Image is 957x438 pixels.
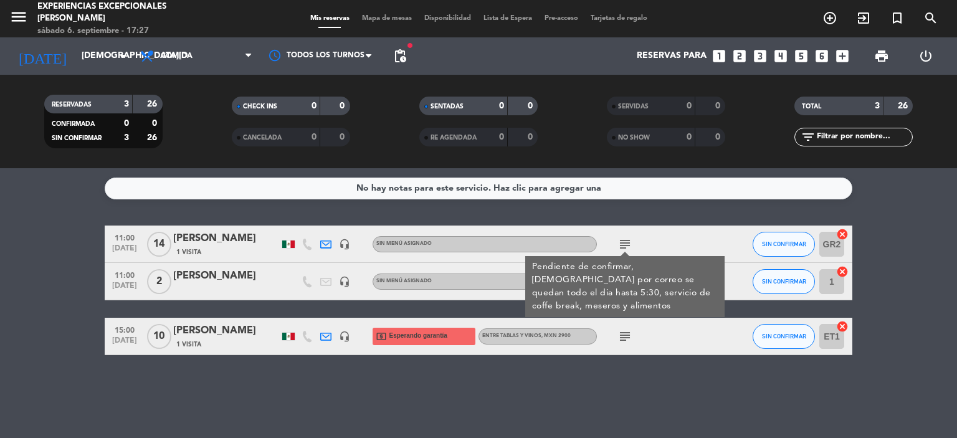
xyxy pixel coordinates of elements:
[482,333,571,338] span: ENTRE TABLAS Y VINOS
[847,7,880,29] span: WALK IN
[836,228,849,240] i: cancel
[109,244,140,259] span: [DATE]
[538,15,584,22] span: Pre-acceso
[801,130,816,145] i: filter_list
[376,241,432,246] span: Sin menú asignado
[762,278,806,285] span: SIN CONFIRMAR
[637,51,707,61] span: Reservas para
[617,237,632,252] i: subject
[340,102,347,110] strong: 0
[431,135,477,141] span: RE AGENDADA
[173,323,279,339] div: [PERSON_NAME]
[147,324,171,349] span: 10
[52,135,102,141] span: SIN CONFIRMAR
[124,119,129,128] strong: 0
[52,121,95,127] span: CONFIRMADA
[715,102,723,110] strong: 0
[528,102,535,110] strong: 0
[147,100,159,108] strong: 26
[762,333,806,340] span: SIN CONFIRMAR
[617,329,632,344] i: subject
[814,48,830,64] i: looks_6
[304,15,356,22] span: Mis reservas
[687,102,692,110] strong: 0
[393,49,407,64] span: pending_actions
[477,15,538,22] span: Lista de Espera
[356,15,418,22] span: Mapa de mesas
[173,231,279,247] div: [PERSON_NAME]
[243,103,277,110] span: CHECK INS
[176,247,201,257] span: 1 Visita
[856,11,871,26] i: exit_to_app
[52,102,92,108] span: RESERVADAS
[836,265,849,278] i: cancel
[532,260,718,313] div: Pendiente de confirmar, [DEMOGRAPHIC_DATA] por correo se quedan todo el dia hasta 5:30, servicio ...
[147,133,159,142] strong: 26
[918,49,933,64] i: power_settings_new
[753,232,815,257] button: SIN CONFIRMAR
[243,135,282,141] span: CANCELADA
[161,52,193,60] span: Comida
[584,15,654,22] span: Tarjetas de regalo
[339,331,350,342] i: headset_mic
[822,11,837,26] i: add_circle_outline
[923,11,938,26] i: search
[339,239,350,250] i: headset_mic
[762,240,806,247] span: SIN CONFIRMAR
[874,49,889,64] span: print
[499,133,504,141] strong: 0
[813,7,847,29] span: RESERVAR MESA
[773,48,789,64] i: looks_4
[109,282,140,296] span: [DATE]
[147,269,171,294] span: 2
[312,133,317,141] strong: 0
[109,322,140,336] span: 15:00
[116,49,131,64] i: arrow_drop_down
[834,48,850,64] i: add_box
[752,48,768,64] i: looks_3
[880,7,914,29] span: Reserva especial
[312,102,317,110] strong: 0
[406,42,414,49] span: fiber_manual_record
[715,133,723,141] strong: 0
[173,268,279,284] div: [PERSON_NAME]
[618,135,650,141] span: NO SHOW
[802,103,821,110] span: TOTAL
[356,181,601,196] div: No hay notas para este servicio. Haz clic para agregar una
[816,130,912,144] input: Filtrar por nombre...
[9,42,75,70] i: [DATE]
[376,331,387,342] i: local_atm
[124,100,129,108] strong: 3
[109,230,140,244] span: 11:00
[37,1,230,25] div: Experiencias Excepcionales [PERSON_NAME]
[890,11,905,26] i: turned_in_not
[711,48,727,64] i: looks_one
[389,331,447,341] span: Esperando garantía
[124,133,129,142] strong: 3
[9,7,28,26] i: menu
[418,15,477,22] span: Disponibilidad
[152,119,159,128] strong: 0
[618,103,649,110] span: SERVIDAS
[528,133,535,141] strong: 0
[339,276,350,287] i: headset_mic
[753,269,815,294] button: SIN CONFIRMAR
[898,102,910,110] strong: 26
[176,340,201,350] span: 1 Visita
[914,7,948,29] span: BUSCAR
[753,324,815,349] button: SIN CONFIRMAR
[793,48,809,64] i: looks_5
[147,232,171,257] span: 14
[376,279,432,283] span: Sin menú asignado
[37,25,230,37] div: sábado 6. septiembre - 17:27
[541,333,571,338] span: , MXN 2900
[9,7,28,31] button: menu
[109,336,140,351] span: [DATE]
[903,37,948,75] div: LOG OUT
[340,133,347,141] strong: 0
[731,48,748,64] i: looks_two
[836,320,849,333] i: cancel
[499,102,504,110] strong: 0
[875,102,880,110] strong: 3
[431,103,464,110] span: SENTADAS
